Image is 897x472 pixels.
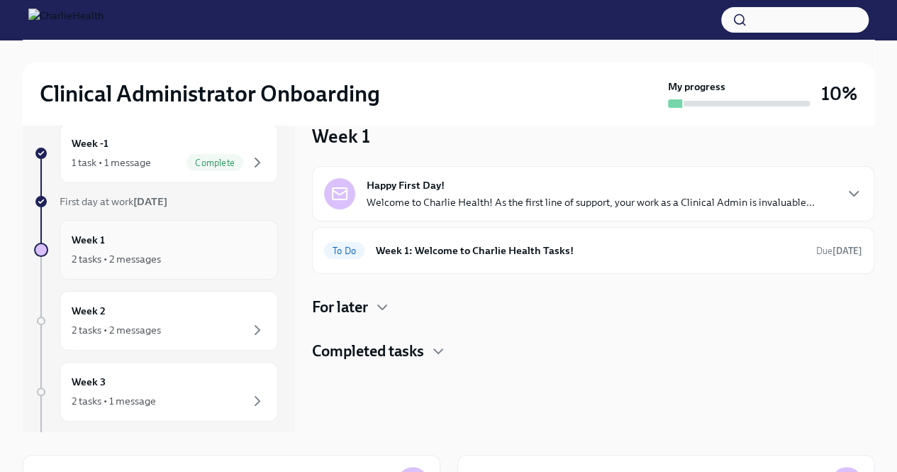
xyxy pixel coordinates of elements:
[34,194,278,209] a: First day at work[DATE]
[312,341,424,362] h4: Completed tasks
[312,124,370,149] h3: Week 1
[72,303,106,319] h6: Week 2
[72,323,161,337] div: 2 tasks • 2 messages
[28,9,104,31] img: CharlieHealth
[72,374,106,390] h6: Week 3
[133,195,167,208] strong: [DATE]
[324,239,862,262] a: To DoWeek 1: Welcome to Charlie Health Tasks!Due[DATE]
[312,297,368,318] h4: For later
[34,124,278,183] a: Week -11 task • 1 messageComplete
[324,246,364,256] span: To Do
[72,394,156,408] div: 2 tasks • 1 message
[40,79,380,108] h2: Clinical Administrator Onboarding
[60,195,167,208] span: First day at work
[376,243,805,258] h6: Week 1: Welcome to Charlie Health Tasks!
[34,291,278,351] a: Week 22 tasks • 2 messages
[312,297,874,318] div: For later
[832,246,862,256] strong: [DATE]
[816,244,862,258] span: August 25th, 2025 07:00
[186,158,243,168] span: Complete
[72,155,151,170] div: 1 task • 1 message
[72,136,108,151] h6: Week -1
[367,178,445,192] strong: Happy First Day!
[34,362,278,422] a: Week 32 tasks • 1 message
[821,81,857,106] h3: 10%
[816,246,862,256] span: Due
[312,341,874,362] div: Completed tasks
[668,79,725,94] strong: My progress
[72,232,105,248] h6: Week 1
[72,252,161,266] div: 2 tasks • 2 messages
[34,220,278,280] a: Week 12 tasks • 2 messages
[367,195,815,209] p: Welcome to Charlie Health! As the first line of support, your work as a Clinical Admin is invalua...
